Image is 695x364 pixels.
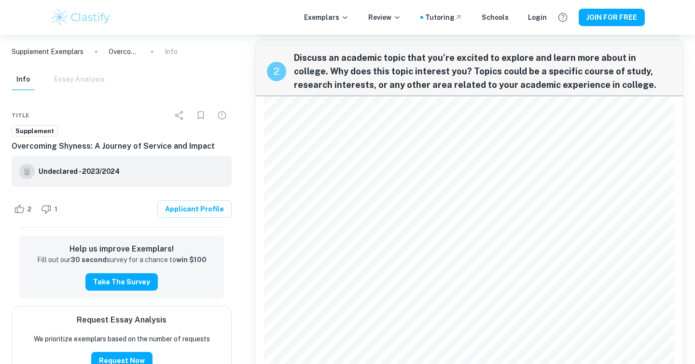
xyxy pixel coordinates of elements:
[528,12,547,23] a: Login
[22,205,37,214] span: 2
[37,255,207,266] p: Fill out our survey for a chance to
[27,243,216,255] h6: Help us improve Exemplars!
[12,126,57,136] span: Supplement
[34,334,210,344] p: We prioritize exemplars based on the number of requests
[294,51,671,92] span: Discuss an academic topic that you’re excited to explore and learn more about in college. Why doe...
[50,8,111,27] img: Clastify logo
[482,12,509,23] a: Schools
[425,12,462,23] a: Tutoring
[12,125,58,137] a: Supplement
[267,62,286,81] div: recipe
[12,111,29,120] span: Title
[165,46,178,57] p: Info
[12,140,232,152] h6: Overcoming Shyness: A Journey of Service and Impact
[170,106,189,125] div: Share
[12,46,83,57] a: Supplement Exemplars
[157,200,232,218] a: Applicant Profile
[12,69,35,90] button: Info
[212,106,232,125] div: Report issue
[555,9,571,26] button: Help and Feedback
[579,9,645,26] button: JOIN FOR FREE
[39,201,63,217] div: Dislike
[12,201,37,217] div: Like
[39,164,120,179] a: Undeclared - 2023/2024
[49,205,63,214] span: 1
[39,166,120,177] h6: Undeclared - 2023/2024
[176,256,207,264] strong: win $100
[77,314,167,326] h6: Request Essay Analysis
[368,12,401,23] p: Review
[70,256,107,264] strong: 30 second
[304,12,349,23] p: Exemplars
[85,273,158,291] button: Take the Survey
[191,106,210,125] div: Bookmark
[109,46,139,57] p: Overcoming Shyness: A Journey of Service and Impact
